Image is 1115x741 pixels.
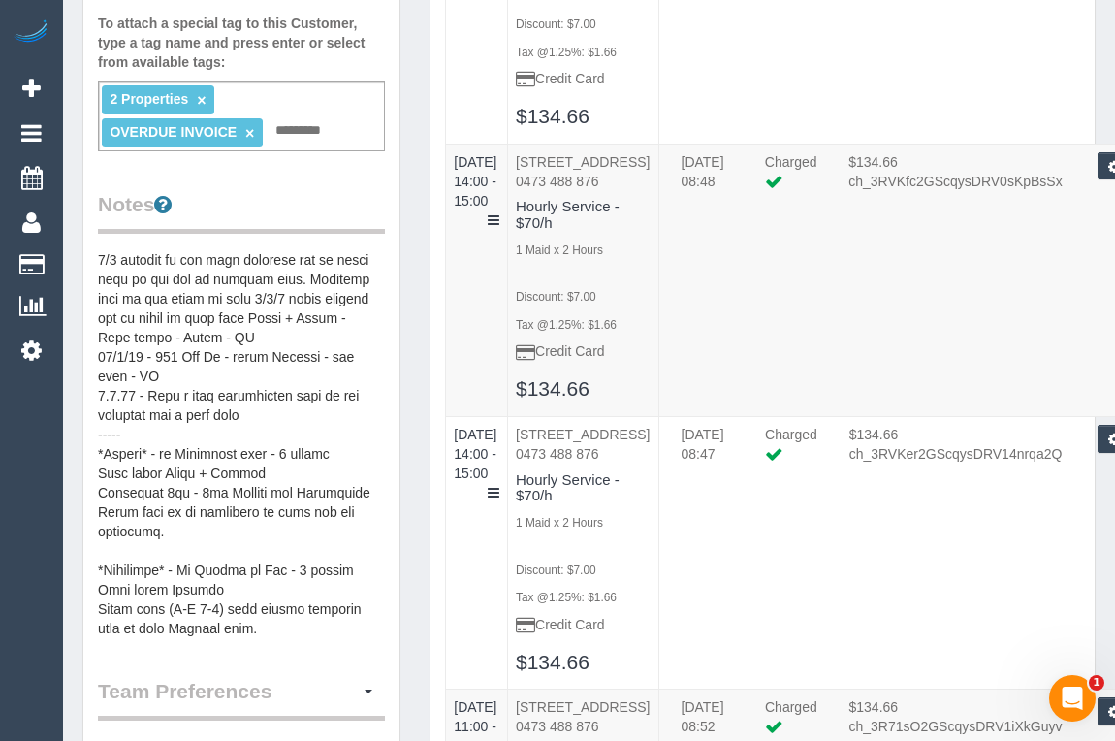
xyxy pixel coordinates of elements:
[245,125,254,142] a: ×
[516,318,617,332] small: Tax @1.25%: $1.66
[516,152,650,191] p: [STREET_ADDRESS] 0473 488 876
[98,250,385,638] pre: 16/1/68 - Lore ipsumdo sit amet consect adi elit sed 93/9/92 doeiusm. Tempor incid utla etdolore ...
[516,697,650,736] p: [STREET_ADDRESS] 0473 488 876
[835,425,1079,483] td: Charge Amount, Transaction Id
[667,425,751,483] td: Charged Date
[508,144,658,416] td: Description
[516,17,596,31] small: Discount: $7.00
[516,105,589,127] a: $134.66
[750,425,835,483] td: Charge Label
[516,199,650,231] h4: Hourly Service - $70/h
[454,154,496,209] a: [DATE] 14:00 - 15:00
[516,591,617,604] small: Tax @1.25%: $1.66
[516,564,596,577] small: Discount: $7.00
[516,516,603,530] small: 1 Maid x 2 Hours
[516,243,603,257] small: 1 Maid x 2 Hours
[516,615,650,634] p: Credit Card
[446,417,508,690] td: Service Date
[508,417,658,690] td: Description
[98,190,385,234] legend: Notes
[516,341,650,361] p: Credit Card
[98,14,385,72] label: To attach a special tag to this Customer, type a tag name and press enter or select from availabl...
[197,92,206,109] a: ×
[516,472,650,504] h4: Hourly Service - $70/h
[1089,675,1104,691] span: 1
[446,144,508,416] td: Service Date
[12,19,50,47] img: Automaid Logo
[516,425,650,464] p: [STREET_ADDRESS] 0473 488 876
[516,290,596,304] small: Discount: $7.00
[454,427,496,481] a: [DATE] 14:00 - 15:00
[516,651,589,673] a: $134.66
[834,152,1079,210] td: Charge Amount, Transaction Id
[516,69,650,88] p: Credit Card
[110,91,188,107] span: 2 Properties
[667,152,750,210] td: Charged Date
[516,46,617,59] small: Tax @1.25%: $1.66
[110,124,237,140] span: OVERDUE INVOICE
[516,377,589,400] a: $134.66
[98,677,385,721] legend: Team Preferences
[750,152,834,210] td: Charge Label
[1049,675,1096,722] iframe: Intercom live chat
